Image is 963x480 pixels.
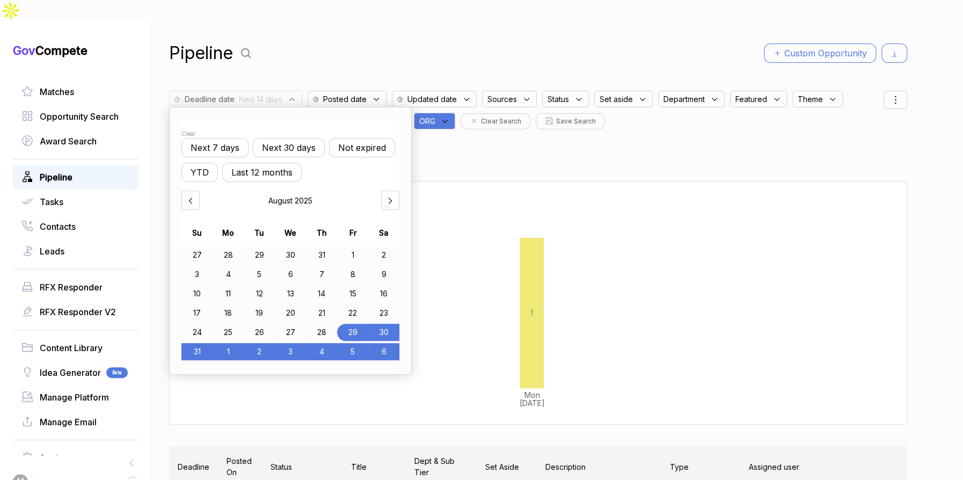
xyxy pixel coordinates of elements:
tspan: [DATE] [520,398,545,408]
span: Department [663,93,705,105]
div: Choose Tuesday, August 5th, 2025 [244,266,275,283]
div: Choose Wednesday, September 3rd, 2025 [275,343,306,360]
div: Choose Monday, August 18th, 2025 [213,304,244,322]
button: Clear Search [461,113,530,129]
div: Choose Saturday, August 2nd, 2025 [368,246,399,264]
span: Clear Search [481,117,521,126]
a: Content Library [21,341,130,354]
span: Sources [487,93,517,105]
span: Manage Platform [40,391,109,404]
span: Deadline date [185,93,235,105]
div: Mo [220,224,237,241]
a: Tasks [21,195,130,208]
span: August 2025 [268,195,312,206]
a: Leads [21,245,130,258]
span: Manage Email [40,416,97,428]
div: Choose Tuesday, July 29th, 2025 [244,246,275,264]
span: Save Search [556,117,596,126]
div: Choose Tuesday, September 2nd, 2025 [244,343,275,360]
div: Choose Sunday, August 17th, 2025 [181,304,213,322]
div: Choose Friday, August 29th, 2025 [337,324,368,341]
span: Beta [106,367,128,378]
button: Custom Opportunity [764,43,876,63]
div: Choose Thursday, September 4th, 2025 [306,343,337,360]
a: Settings [21,452,130,464]
div: Clear [181,130,399,138]
div: Choose Monday, August 4th, 2025 [213,266,244,283]
div: Choose Tuesday, August 12th, 2025 [244,285,275,302]
div: Choose Friday, August 22nd, 2025 [337,304,368,322]
div: Choose Sunday, August 24th, 2025 [181,324,213,341]
div: Choose Sunday, August 31st, 2025 [181,343,213,360]
span: ORG [419,115,435,127]
div: Choose Monday, August 25th, 2025 [213,324,244,341]
span: Updated date [407,93,457,105]
a: Contacts [21,220,130,233]
a: Manage Platform [21,391,130,404]
span: Leads [40,245,64,258]
span: RFX Responder [40,281,103,294]
a: Matches [21,85,130,98]
button: Next 7 days [181,138,249,157]
span: Content Library [40,341,103,354]
div: Fr [344,224,361,241]
div: Choose Tuesday, August 19th, 2025 [244,304,275,322]
div: Choose Wednesday, August 6th, 2025 [275,266,306,283]
div: Choose Saturday, August 16th, 2025 [368,285,399,302]
div: Choose Thursday, August 21st, 2025 [306,304,337,322]
div: Choose Saturday, August 23rd, 2025 [368,304,399,322]
div: Choose Saturday, August 30th, 2025 [368,324,399,341]
div: Choose Friday, September 5th, 2025 [337,343,368,360]
h1: Compete [13,43,138,58]
div: Choose Saturday, September 6th, 2025 [368,343,399,360]
button: Next 30 days [253,138,325,157]
tspan: 1 [530,308,533,317]
div: Sa [375,224,392,241]
button: YTD [181,163,218,182]
div: Choose Monday, August 11th, 2025 [213,285,244,302]
span: Status [548,93,569,105]
span: Opportunity Search [40,110,119,123]
div: Choose Friday, August 15th, 2025 [337,285,368,302]
div: month 2025-08 [181,246,399,362]
span: Matches [40,85,74,98]
div: We [282,224,299,241]
tspan: Mon [524,390,540,399]
a: RFX Responder V2 [21,306,130,318]
div: Choose Thursday, July 31st, 2025 [306,246,337,264]
div: Choose Monday, July 28th, 2025 [213,246,244,264]
div: Choose Wednesday, August 13th, 2025 [275,285,306,302]
a: Idea GeneratorBeta [21,366,130,379]
a: Pipeline [21,171,130,184]
div: Choose Sunday, August 10th, 2025 [181,285,213,302]
span: Tasks [40,195,63,208]
div: Tu [251,224,268,241]
span: Set aside [600,93,633,105]
a: Opportunity Search [21,110,130,123]
div: Choose Wednesday, August 27th, 2025 [275,324,306,341]
span: Contacts [40,220,76,233]
div: Choose Wednesday, July 30th, 2025 [275,246,306,264]
h3: Opportunities Overview [187,199,884,218]
span: Theme [798,93,823,105]
div: Choose Saturday, August 9th, 2025 [368,266,399,283]
span: Posted date [323,93,367,105]
div: Choose Thursday, August 14th, 2025 [306,285,337,302]
div: Th [313,224,330,241]
a: Award Search [21,135,130,148]
button: Save Search [536,113,605,129]
button: Not expired [329,138,395,157]
span: Gov [13,43,35,57]
span: Award Search [40,135,97,148]
div: Choose Thursday, August 28th, 2025 [306,324,337,341]
span: : Next 14 days [235,93,282,105]
div: Choose Tuesday, August 26th, 2025 [244,324,275,341]
a: Manage Email [21,416,130,428]
a: RFX Responder [21,281,130,294]
div: Choose Friday, August 8th, 2025 [337,266,368,283]
span: Pipeline [40,171,72,184]
span: Idea Generator [40,366,101,379]
div: Choose Thursday, August 7th, 2025 [306,266,337,283]
span: RFX Responder V2 [40,306,116,318]
div: Su [188,224,206,241]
